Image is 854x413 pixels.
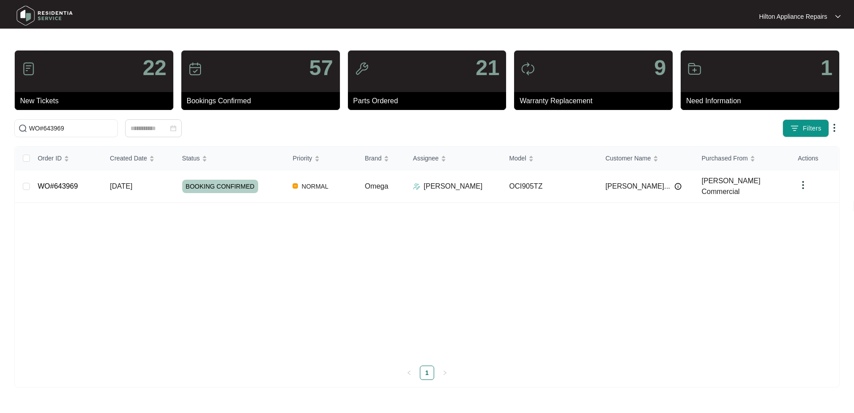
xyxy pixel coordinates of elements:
th: Actions [791,147,839,170]
p: Warranty Replacement [519,96,673,106]
th: Brand [358,147,406,170]
img: dropdown arrow [829,122,840,133]
span: Model [509,153,526,163]
img: icon [188,62,202,76]
button: right [438,366,452,380]
p: [PERSON_NAME] [424,181,483,192]
span: [PERSON_NAME]... [605,181,670,192]
img: Assigner Icon [413,183,420,190]
li: Previous Page [402,366,416,380]
a: 1 [420,366,434,379]
p: Need Information [686,96,839,106]
p: Parts Ordered [353,96,507,106]
span: [DATE] [110,182,132,190]
img: dropdown arrow [798,180,808,190]
span: Customer Name [605,153,651,163]
img: icon [21,62,36,76]
th: Created Date [103,147,175,170]
img: filter icon [790,124,799,133]
span: left [406,370,412,375]
span: Order ID [38,153,62,163]
th: Model [502,147,598,170]
img: residentia service logo [13,2,76,29]
th: Assignee [406,147,502,170]
p: 22 [142,57,166,79]
span: Priority [293,153,312,163]
span: Purchased From [702,153,748,163]
a: WO#643969 [38,182,78,190]
button: filter iconFilters [783,119,829,137]
img: search-icon [18,124,27,133]
span: BOOKING CONFIRMED [182,180,258,193]
th: Status [175,147,286,170]
th: Customer Name [598,147,694,170]
li: Next Page [438,366,452,380]
img: Info icon [674,183,682,190]
span: Status [182,153,200,163]
img: dropdown arrow [835,14,841,19]
span: Created Date [110,153,147,163]
img: Vercel Logo [293,183,298,189]
p: 1 [821,57,833,79]
th: Priority [285,147,358,170]
button: left [402,366,416,380]
span: NORMAL [298,181,332,192]
th: Order ID [30,147,103,170]
span: [PERSON_NAME] Commercial [702,177,761,195]
img: icon [687,62,702,76]
p: 9 [654,57,666,79]
span: right [442,370,448,375]
p: Hilton Appliance Repairs [759,12,827,21]
p: Bookings Confirmed [187,96,340,106]
span: Assignee [413,153,439,163]
p: New Tickets [20,96,173,106]
td: OCI905TZ [502,170,598,203]
img: icon [355,62,369,76]
p: 21 [476,57,499,79]
span: Filters [803,124,821,133]
img: icon [521,62,535,76]
span: Omega [365,182,388,190]
input: Search by Order Id, Assignee Name, Customer Name, Brand and Model [29,123,114,133]
th: Purchased From [695,147,791,170]
p: 57 [309,57,333,79]
li: 1 [420,366,434,380]
span: Brand [365,153,381,163]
